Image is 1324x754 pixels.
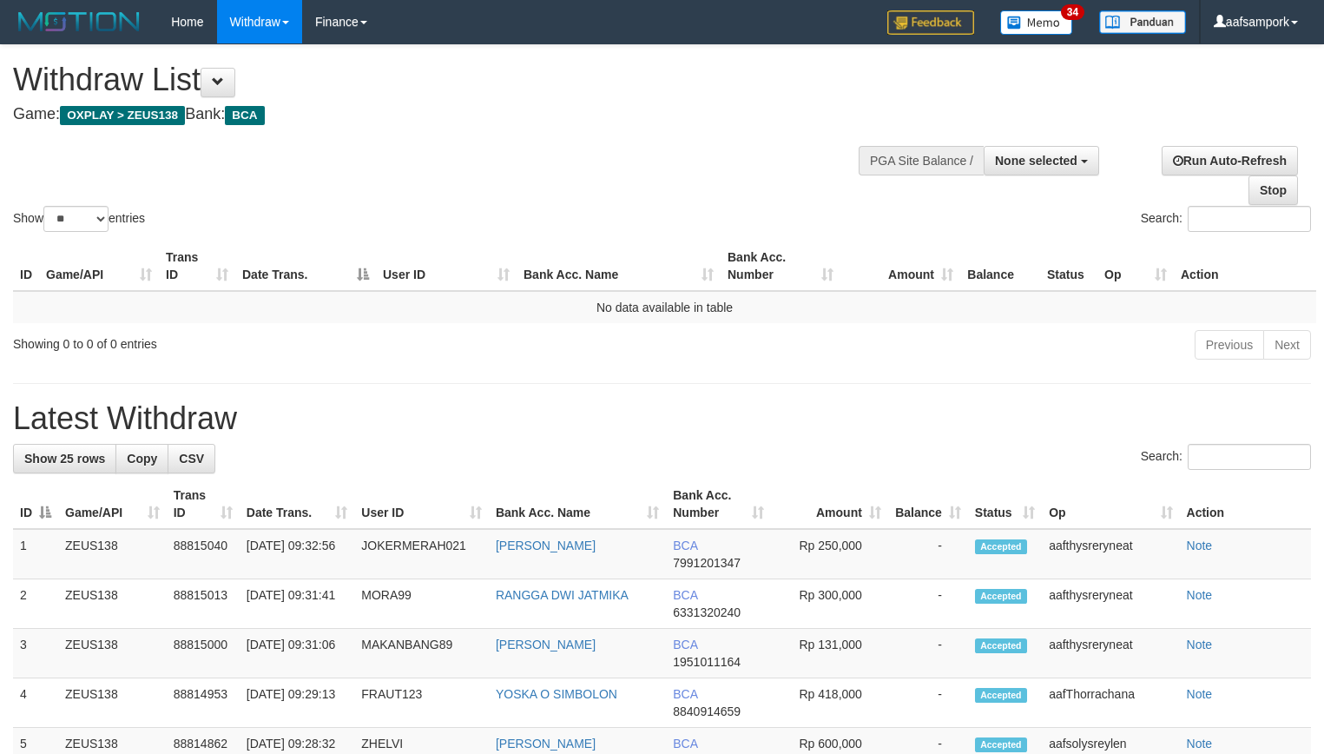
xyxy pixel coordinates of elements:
[354,629,489,678] td: MAKANBANG89
[13,206,145,232] label: Show entries
[58,629,167,678] td: ZEUS138
[39,241,159,291] th: Game/API: activate to sort column ascending
[496,539,596,552] a: [PERSON_NAME]
[517,241,721,291] th: Bank Acc. Name: activate to sort column ascending
[1042,529,1179,579] td: aafthysreryneat
[1040,241,1097,291] th: Status
[58,529,167,579] td: ZEUS138
[496,687,617,701] a: YOSKA O SIMBOLON
[975,589,1027,604] span: Accepted
[673,588,697,602] span: BCA
[354,579,489,629] td: MORA99
[673,704,741,718] span: Copy 8840914659 to clipboard
[666,480,771,529] th: Bank Acc. Number: activate to sort column ascending
[1187,687,1213,701] a: Note
[771,678,888,728] td: Rp 418,000
[179,452,204,466] span: CSV
[721,241,840,291] th: Bank Acc. Number: activate to sort column ascending
[489,480,666,529] th: Bank Acc. Name: activate to sort column ascending
[376,241,517,291] th: User ID: activate to sort column ascending
[58,579,167,629] td: ZEUS138
[167,678,240,728] td: 88814953
[673,556,741,570] span: Copy 7991201347 to clipboard
[240,480,355,529] th: Date Trans.: activate to sort column ascending
[167,480,240,529] th: Trans ID: activate to sort column ascending
[13,629,58,678] td: 3
[1187,737,1213,751] a: Note
[673,737,697,751] span: BCA
[1042,480,1179,529] th: Op: activate to sort column ascending
[968,480,1042,529] th: Status: activate to sort column ascending
[888,629,968,678] td: -
[673,655,741,669] span: Copy 1951011164 to clipboard
[1042,579,1179,629] td: aafthysreryneat
[840,241,960,291] th: Amount: activate to sort column ascending
[496,737,596,751] a: [PERSON_NAME]
[13,480,58,529] th: ID: activate to sort column descending
[888,480,968,529] th: Balance: activate to sort column ascending
[1188,444,1311,470] input: Search:
[1174,241,1316,291] th: Action
[984,146,1099,175] button: None selected
[43,206,109,232] select: Showentries
[58,678,167,728] td: ZEUS138
[1162,146,1298,175] a: Run Auto-Refresh
[1248,175,1298,205] a: Stop
[13,291,1316,323] td: No data available in table
[167,629,240,678] td: 88815000
[159,241,235,291] th: Trans ID: activate to sort column ascending
[13,106,866,123] h4: Game: Bank:
[975,638,1027,653] span: Accepted
[975,539,1027,554] span: Accepted
[167,529,240,579] td: 88815040
[960,241,1040,291] th: Balance
[859,146,984,175] div: PGA Site Balance /
[240,678,355,728] td: [DATE] 09:29:13
[673,687,697,701] span: BCA
[240,529,355,579] td: [DATE] 09:32:56
[13,678,58,728] td: 4
[58,480,167,529] th: Game/API: activate to sort column ascending
[1061,4,1084,20] span: 34
[771,629,888,678] td: Rp 131,000
[60,106,185,125] span: OXPLAY > ZEUS138
[888,579,968,629] td: -
[771,480,888,529] th: Amount: activate to sort column ascending
[13,401,1311,436] h1: Latest Withdraw
[975,737,1027,752] span: Accepted
[225,106,264,125] span: BCA
[887,10,974,35] img: Feedback.jpg
[13,9,145,35] img: MOTION_logo.png
[235,241,376,291] th: Date Trans.: activate to sort column descending
[673,605,741,619] span: Copy 6331320240 to clipboard
[1195,330,1264,360] a: Previous
[1000,10,1073,35] img: Button%20Memo.svg
[771,529,888,579] td: Rp 250,000
[168,444,215,473] a: CSV
[975,688,1027,703] span: Accepted
[13,328,538,353] div: Showing 0 to 0 of 0 entries
[1042,629,1179,678] td: aafthysreryneat
[1042,678,1179,728] td: aafThorrachana
[167,579,240,629] td: 88815013
[13,63,866,97] h1: Withdraw List
[673,539,697,552] span: BCA
[1099,10,1186,34] img: panduan.png
[1141,444,1311,470] label: Search:
[24,452,105,466] span: Show 25 rows
[1187,539,1213,552] a: Note
[995,154,1077,168] span: None selected
[1187,638,1213,651] a: Note
[13,241,39,291] th: ID
[240,629,355,678] td: [DATE] 09:31:06
[1097,241,1174,291] th: Op: activate to sort column ascending
[496,588,629,602] a: RANGGA DWI JATMIKA
[1180,480,1311,529] th: Action
[1187,588,1213,602] a: Note
[1188,206,1311,232] input: Search:
[13,444,116,473] a: Show 25 rows
[888,529,968,579] td: -
[127,452,157,466] span: Copy
[115,444,168,473] a: Copy
[771,579,888,629] td: Rp 300,000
